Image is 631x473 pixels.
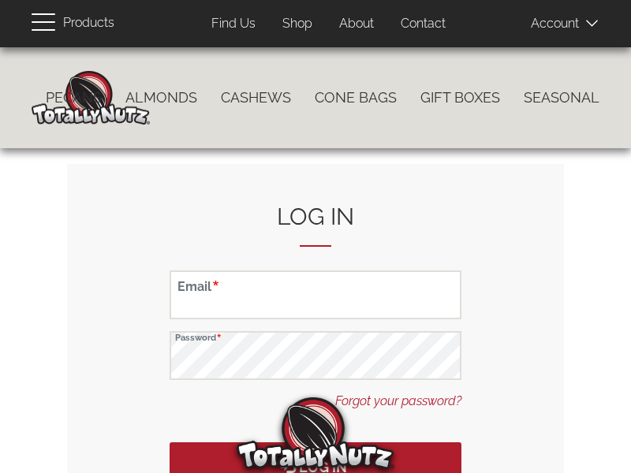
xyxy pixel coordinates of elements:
span: Products [63,12,114,35]
a: Forgot your password? [335,393,461,411]
img: Totally Nutz Logo [237,397,394,469]
a: Cashews [209,81,303,114]
h2: Log in [170,203,461,247]
a: Gift Boxes [409,81,512,114]
a: Almonds [114,81,209,114]
a: Seasonal [512,81,611,114]
a: Contact [389,9,457,39]
a: About [327,9,386,39]
a: Cone Bags [303,81,409,114]
input: Enter your email address. [170,270,461,319]
img: Home [32,71,150,125]
a: Pecans [34,81,114,114]
a: Shop [271,9,324,39]
a: Find Us [200,9,267,39]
